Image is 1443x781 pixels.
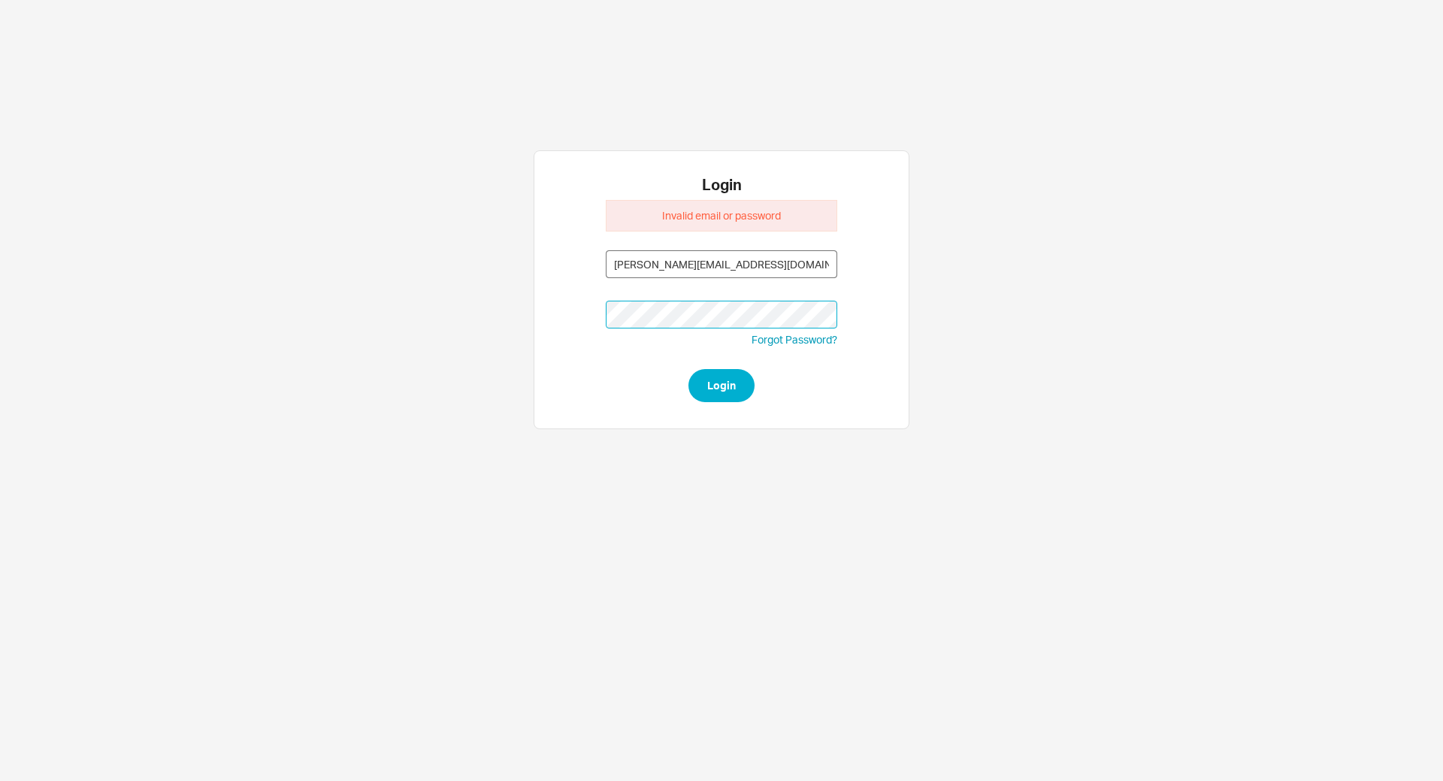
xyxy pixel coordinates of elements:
[707,377,736,395] span: Login
[752,333,837,346] a: Forgot Password?
[606,200,837,232] div: Invalid email or password
[606,177,837,192] h2: Login
[606,250,837,278] input: Email
[688,369,755,402] button: Login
